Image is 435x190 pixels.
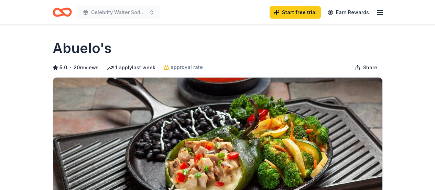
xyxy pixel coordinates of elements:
h1: Abuelo's [53,39,112,58]
button: 20reviews [74,63,99,72]
span: Share [363,63,377,72]
button: Celebrity Waiter Soriee [77,6,160,19]
a: approval rate [164,63,203,71]
span: Celebrity Waiter Soriee [91,8,146,17]
span: • [69,65,72,70]
div: 1 apply last week [107,63,155,72]
a: Earn Rewards [324,6,373,19]
a: Home [53,4,72,20]
span: approval rate [171,63,203,71]
a: Start free trial [270,6,321,19]
span: 5.0 [59,63,67,72]
button: Share [349,61,383,74]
